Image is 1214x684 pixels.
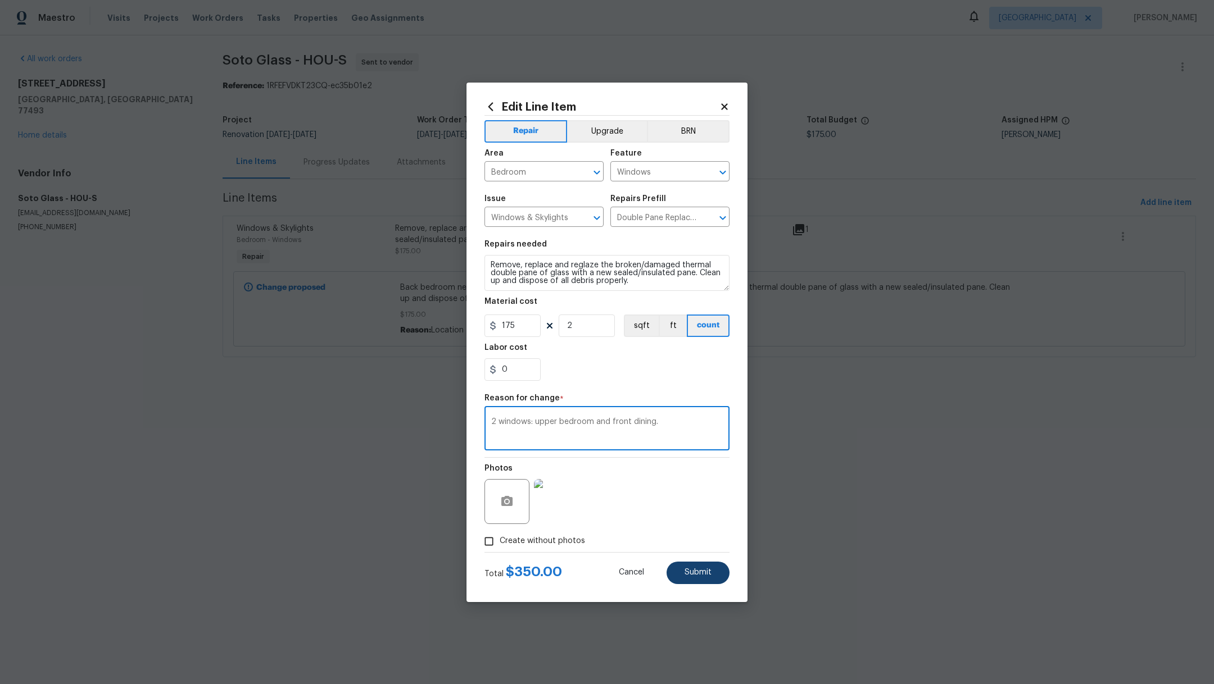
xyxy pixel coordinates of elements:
[484,344,527,352] h5: Labor cost
[647,120,730,143] button: BRN
[484,255,730,291] textarea: Remove, replace and reglaze the broken/damaged thermal double pane of glass with a new sealed/ins...
[659,314,687,337] button: ft
[484,394,560,402] h5: Reason for change
[619,568,644,577] span: Cancel
[506,565,562,578] span: $ 350.00
[484,120,567,143] button: Repair
[484,149,504,157] h5: Area
[491,418,723,441] textarea: 2 windows: upper bedroom and front dining.
[589,210,605,226] button: Open
[687,314,730,337] button: count
[484,101,719,113] h2: Edit Line Item
[484,464,513,472] h5: Photos
[685,568,712,577] span: Submit
[484,566,562,580] div: Total
[589,165,605,180] button: Open
[610,195,666,203] h5: Repairs Prefill
[715,210,731,226] button: Open
[667,562,730,584] button: Submit
[567,120,647,143] button: Upgrade
[484,195,506,203] h5: Issue
[500,535,585,547] span: Create without photos
[484,240,547,248] h5: Repairs needed
[601,562,662,584] button: Cancel
[610,149,642,157] h5: Feature
[484,298,537,305] h5: Material cost
[715,165,731,180] button: Open
[624,314,659,337] button: sqft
